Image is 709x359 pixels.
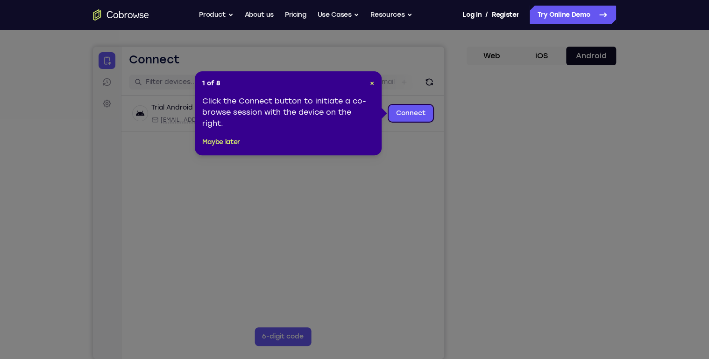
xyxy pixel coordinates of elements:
[485,9,488,21] span: /
[162,281,218,299] button: 6-digit code
[245,6,274,24] a: About us
[285,6,306,24] a: Pricing
[6,6,22,22] a: Connect
[183,69,231,77] span: Cobrowse.io
[462,6,481,24] a: Log In
[6,27,22,44] a: Sessions
[174,69,231,77] div: App
[58,56,124,66] div: Trial Android Device
[199,6,234,24] button: Product
[296,58,340,75] a: Connect
[202,137,240,148] button: Maybe later
[285,31,302,40] label: Email
[202,96,374,129] div: Click the Connect button to initiate a co-browse session with the device on the right.
[370,79,374,87] span: ×
[202,79,220,88] span: 1 of 8
[530,6,616,24] a: Try Online Demo
[53,31,170,40] input: Filter devices...
[6,48,22,65] a: Settings
[317,6,359,24] button: Use Cases
[370,6,412,24] button: Resources
[129,60,131,62] div: New devices found.
[185,31,215,40] label: demo_id
[492,6,519,24] a: Register
[68,69,168,77] span: android@example.com
[370,79,374,88] button: Close Tour
[237,69,263,77] span: +14 more
[329,28,344,43] button: Refresh
[128,57,152,65] div: Online
[28,49,351,85] div: Open device details
[93,9,149,21] a: Go to the home page
[36,6,87,21] h1: Connect
[58,69,168,77] div: Email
